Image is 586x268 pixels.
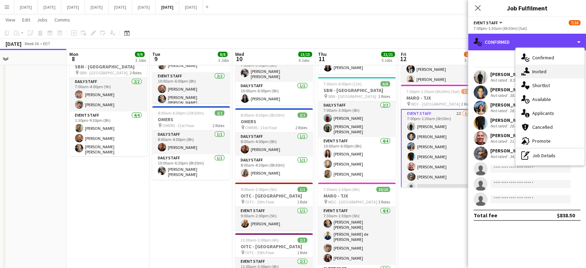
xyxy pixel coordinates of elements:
[298,52,312,57] span: 15/15
[532,68,546,75] span: Invited
[245,199,274,204] span: OITC - 35th Floor
[241,112,285,118] span: 8:00am-4:30pm (8h30m)
[213,123,224,128] span: 2 Roles
[490,117,536,123] div: [PERSON_NAME]
[508,108,524,114] div: 28.6km
[156,0,179,14] button: [DATE]
[132,0,156,14] button: [DATE]
[401,95,479,101] h3: MARO - TJX
[299,58,312,63] div: 6 Jobs
[508,93,524,98] div: 38.5km
[318,87,396,93] h3: SBN - [GEOGRAPHIC_DATA]
[241,237,279,243] span: 11:00am-3:00pm (4h)
[135,52,145,57] span: 9/9
[6,17,15,23] span: View
[152,106,230,180] app-job-card: 8:00am-6:30pm (10h30m)2/2OMERS OMERS - 21st Floor2 RolesDaily Staff1/18:00am-4:00pm (8h)[PERSON_N...
[69,53,147,156] app-job-card: 7:00am-9:30pm (14h30m)6/6SBN - [GEOGRAPHIC_DATA] SBN - [GEOGRAPHIC_DATA]2 RolesDaily Staff2/27:00...
[401,51,406,57] span: Fri
[318,137,396,191] app-card-role: Event Staff4/410:00am-6:00pm (8h)[PERSON_NAME][PERSON_NAME][PERSON_NAME]
[235,183,313,231] app-job-card: 9:00am-2:00pm (5h)1/1OITC - [GEOGRAPHIC_DATA] OITC - 35th Floor1 RoleEvent Staff1/19:00am-2:00pm ...
[135,58,146,63] div: 3 Jobs
[19,15,33,24] a: Edit
[324,187,360,192] span: 7:30am-1:30pm (6h)
[298,237,307,243] span: 2/2
[22,17,30,23] span: Edit
[235,108,313,180] div: 8:00am-4:30pm (8h30m)2/2OMERS OMERS - 21st Floor2 RolesDaily Staff1/18:00am-4:00pm (8h)[PERSON_NA...
[215,110,224,116] span: 2/2
[378,199,390,204] span: 3 Roles
[318,77,396,180] app-job-card: 7:00am-6:00pm (11h)6/6SBN - [GEOGRAPHIC_DATA] SBN - [GEOGRAPHIC_DATA]2 RolesDaily Staff2/27:00am-...
[43,41,50,46] div: EDT
[474,212,497,219] div: Total fee
[557,212,575,219] div: $838.50
[401,109,479,215] app-card-role: Event Staff2I6/97:00pm-1:30am (6h30m)[PERSON_NAME][PERSON_NAME][PERSON_NAME][PERSON_NAME][PERSON_...
[464,52,478,57] span: 18/21
[54,17,70,23] span: Comms
[235,156,313,180] app-card-role: Daily Staff1/18:00am-4:30pm (8h30m)[PERSON_NAME]
[235,32,313,106] app-job-card: 7:00am-6:00pm (11h)2/2PwC Downtown PwC Downtown - 25th Floor2 RolesDaily Staff1/17:00am-3:00pm (8...
[297,250,307,255] span: 1 Role
[14,0,38,14] button: [DATE]
[532,124,553,130] span: Cancelled
[532,138,551,144] span: Promote
[162,123,194,128] span: OMERS - 21st Floor
[516,149,584,162] div: Job Details
[38,0,61,14] button: [DATE]
[109,0,132,14] button: [DATE]
[234,55,244,63] span: 10
[235,243,313,250] h3: OITC - [GEOGRAPHIC_DATA]
[381,52,395,57] span: 21/21
[490,102,536,108] div: [PERSON_NAME]
[152,72,230,108] app-card-role: Event Staff2/210:00am-6:00pm (8h)[PERSON_NAME][PERSON_NAME] [PERSON_NAME]
[235,118,313,125] h3: OMERS
[400,55,406,63] span: 12
[69,111,147,167] app-card-role: Event Staff4/41:30pm-9:30pm (8h)[PERSON_NAME][PERSON_NAME][PERSON_NAME] [PERSON_NAME]
[52,15,73,24] a: Comms
[218,58,229,63] div: 3 Jobs
[474,26,580,31] div: 7:00pm-1:30am (6h30m) (Sat)
[235,56,313,82] app-card-role: Daily Staff1/17:00am-3:00pm (8h)[PERSON_NAME] [PERSON_NAME]
[508,123,524,129] div: 28.3km
[235,51,244,57] span: Wed
[532,110,554,116] span: Applicants
[235,193,313,199] h3: OITC - [GEOGRAPHIC_DATA]
[378,94,390,99] span: 2 Roles
[376,187,390,192] span: 10/10
[158,110,204,116] span: 8:00am-6:30pm (10h30m)
[23,41,40,46] span: Week 36
[490,108,508,114] div: Not rated
[152,116,230,123] h3: OMERS
[151,55,160,63] span: 9
[490,148,536,154] div: [PERSON_NAME]
[490,86,536,93] div: [PERSON_NAME]
[401,85,479,187] app-job-card: 7:00pm-1:30am (6h30m) (Sat)7/10MARO - TJX WDC - [GEOGRAPHIC_DATA]2 RolesEvent Staff2I6/97:00pm-1:...
[490,154,508,159] div: Not rated
[508,139,524,144] div: 21.6km
[532,55,554,61] span: Confirmed
[6,40,21,47] div: [DATE]
[298,187,307,192] span: 1/1
[34,15,50,24] a: Jobs
[318,101,396,137] app-card-role: Daily Staff2/27:00am-3:00pm (8h)[PERSON_NAME][PERSON_NAME] [PERSON_NAME]
[69,51,78,57] span: Mon
[318,207,396,265] app-card-role: Event Staff4/47:30am-1:30pm (6h)[PERSON_NAME] [PERSON_NAME][PERSON_NAME] de [PERSON_NAME][PERSON_...
[130,70,141,75] span: 2 Roles
[79,70,128,75] span: SBN - [GEOGRAPHIC_DATA]
[490,77,508,83] div: Not rated
[152,154,230,180] app-card-role: Daily Staff1/110:00am-6:30pm (8h30m)[PERSON_NAME] [PERSON_NAME]
[37,17,48,23] span: Jobs
[218,52,227,57] span: 8/8
[317,55,327,63] span: 11
[324,81,362,86] span: 7:00am-6:00pm (11h)
[68,55,78,63] span: 8
[298,112,307,118] span: 2/2
[490,93,508,98] div: Not rated
[152,131,230,154] app-card-role: Daily Staff1/18:00am-4:00pm (8h)[PERSON_NAME]
[380,81,390,86] span: 6/6
[245,125,277,130] span: OMERS - 21st Floor
[318,51,327,57] span: Thu
[411,101,460,107] span: WDC - [GEOGRAPHIC_DATA]
[464,58,477,63] div: 3 Jobs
